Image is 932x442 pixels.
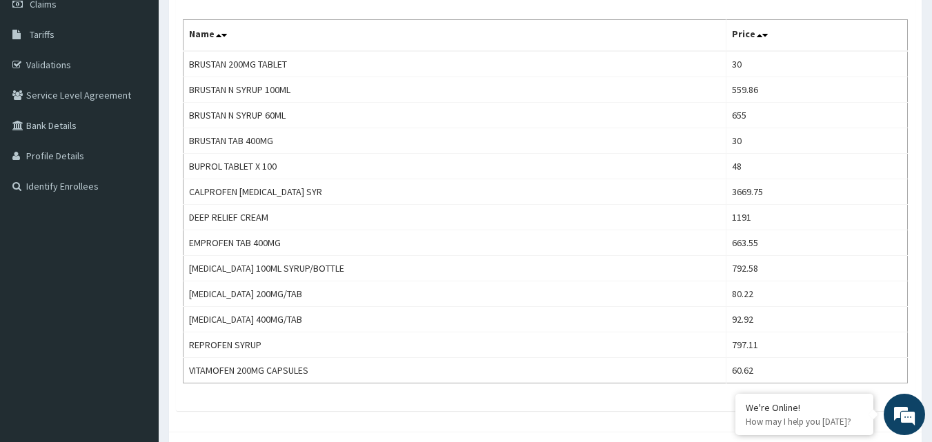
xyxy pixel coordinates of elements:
td: [MEDICAL_DATA] 400MG/TAB [184,307,726,332]
span: We're online! [80,133,190,272]
div: Minimize live chat window [226,7,259,40]
div: We're Online! [746,401,863,414]
div: Chat with us now [72,77,232,95]
td: 663.55 [726,230,907,256]
td: 92.92 [726,307,907,332]
img: d_794563401_company_1708531726252_794563401 [26,69,56,103]
td: BRUSTAN TAB 400MG [184,128,726,154]
td: 797.11 [726,332,907,358]
td: 3669.75 [726,179,907,205]
td: CALPROFEN [MEDICAL_DATA] SYR [184,179,726,205]
span: Tariffs [30,28,54,41]
td: 60.62 [726,358,907,383]
td: REPROFEN SYRUP [184,332,726,358]
td: DEEP RELIEF CREAM [184,205,726,230]
td: BUPROL TABLET X 100 [184,154,726,179]
td: BRUSTAN N SYRUP 60ML [184,103,726,128]
th: Price [726,20,907,52]
td: 48 [726,154,907,179]
td: EMPROFEN TAB 400MG [184,230,726,256]
td: 655 [726,103,907,128]
textarea: Type your message and hit 'Enter' [7,295,263,343]
td: BRUSTAN N SYRUP 100ML [184,77,726,103]
td: 1191 [726,205,907,230]
td: 30 [726,51,907,77]
td: 559.86 [726,77,907,103]
td: 30 [726,128,907,154]
td: [MEDICAL_DATA] 200MG/TAB [184,281,726,307]
p: How may I help you today? [746,416,863,428]
td: 80.22 [726,281,907,307]
td: BRUSTAN 200MG TABLET [184,51,726,77]
td: 792.58 [726,256,907,281]
td: VITAMOFEN 200MG CAPSULES [184,358,726,383]
th: Name [184,20,726,52]
td: [MEDICAL_DATA] 100ML SYRUP/BOTTLE [184,256,726,281]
